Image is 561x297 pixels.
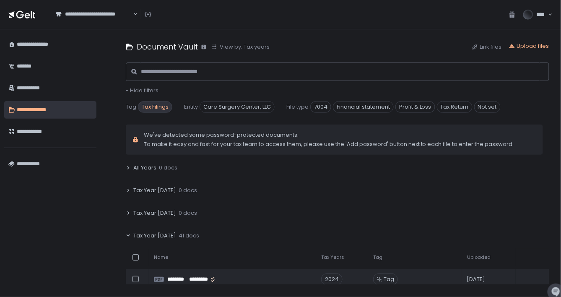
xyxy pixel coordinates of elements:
span: - Hide filters [126,86,158,94]
span: Tax Filings [138,101,172,113]
span: [DATE] [467,276,486,283]
span: We've detected some password-protected documents. [144,131,514,139]
span: Tag [384,276,394,283]
span: Uploaded [467,254,491,261]
button: View by: Tax years [211,43,270,51]
button: Upload files [509,42,549,50]
span: 0 docs [179,187,197,194]
span: 0 docs [159,164,177,172]
button: - Hide filters [126,87,158,94]
span: Tax Year [DATE] [133,232,176,240]
div: Search for option [50,6,138,23]
span: Care Surgery Center, LLC [200,101,275,113]
span: 7004 [310,101,331,113]
span: Tag [373,254,382,261]
span: Financial statement [333,101,394,113]
span: Name [154,254,168,261]
span: Tax Year [DATE] [133,209,176,217]
span: Tax Year [DATE] [133,187,176,194]
button: Link files [472,43,502,51]
span: Profit & Loss [395,101,435,113]
span: File type [286,103,309,111]
span: Not set [474,101,501,113]
input: Search for option [56,18,132,26]
span: To make it easy and fast for your tax team to access them, please use the 'Add password' button n... [144,141,514,148]
span: Tag [126,103,136,111]
div: 2024 [321,274,343,285]
span: 0 docs [179,209,197,217]
span: 41 docs [179,232,199,240]
span: All Years [133,164,156,172]
h1: Document Vault [137,41,198,52]
span: Entity [184,103,198,111]
span: Tax Years [321,254,344,261]
span: Tax Return [437,101,473,113]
